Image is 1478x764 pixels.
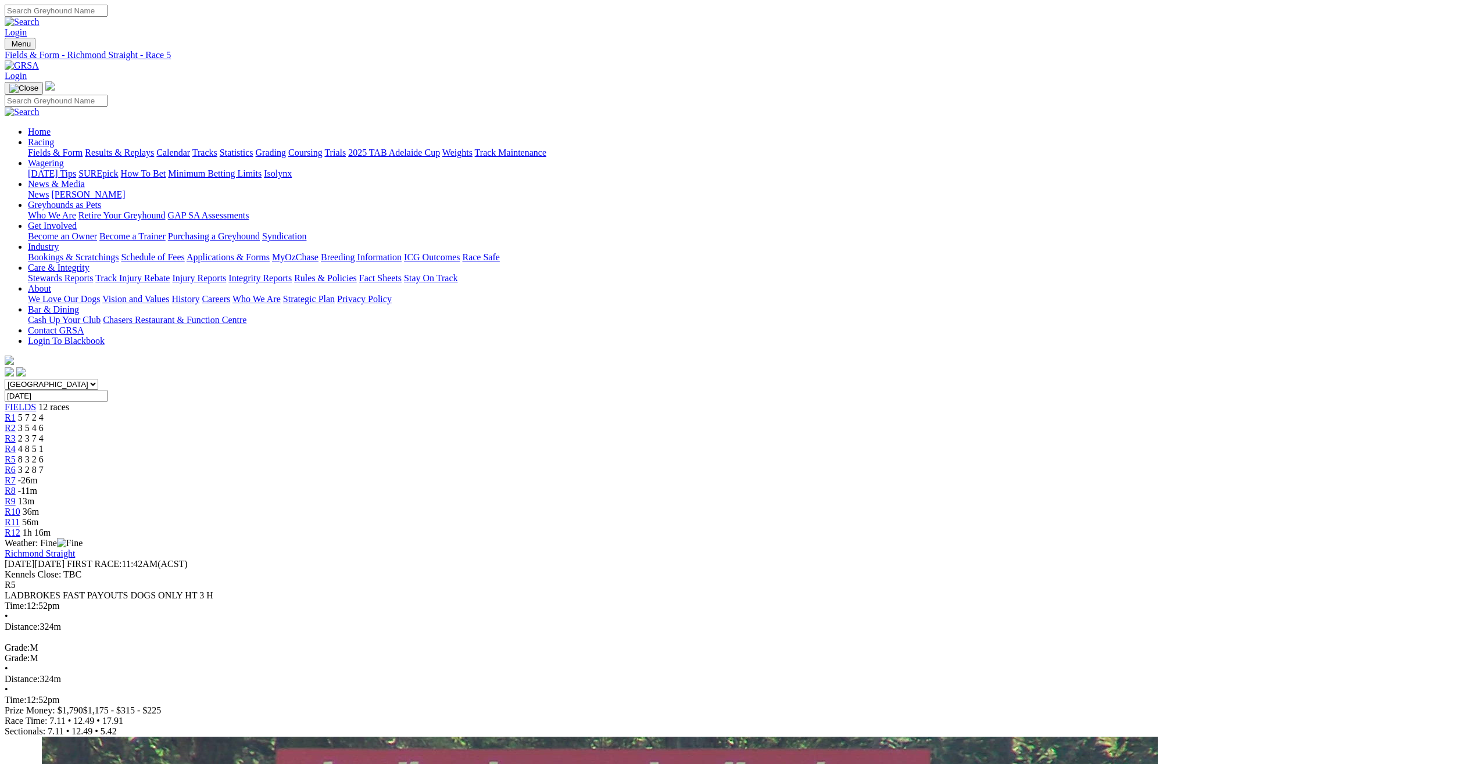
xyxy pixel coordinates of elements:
[28,200,101,210] a: Greyhounds as Pets
[66,726,70,736] span: •
[95,726,98,736] span: •
[28,210,76,220] a: Who We Are
[18,486,37,496] span: -11m
[5,601,27,611] span: Time:
[5,580,16,590] span: R5
[9,84,38,93] img: Close
[5,569,1473,580] div: Kennels Close: TBC
[272,252,318,262] a: MyOzChase
[5,548,75,558] a: Richmond Straight
[192,148,217,157] a: Tracks
[5,538,83,548] span: Weather: Fine
[5,71,27,81] a: Login
[5,705,1473,716] div: Prize Money: $1,790
[18,496,34,506] span: 13m
[202,294,230,304] a: Careers
[28,148,83,157] a: Fields & Form
[5,423,16,433] a: R2
[49,716,65,726] span: 7.11
[78,210,166,220] a: Retire Your Greyhound
[5,611,8,621] span: •
[101,726,117,736] span: 5.42
[5,517,20,527] a: R11
[28,158,64,168] a: Wagering
[5,413,16,422] a: R1
[5,475,16,485] span: R7
[28,221,77,231] a: Get Involved
[5,674,1473,684] div: 324m
[5,622,1473,632] div: 324m
[28,294,100,304] a: We Love Our Dogs
[5,107,40,117] img: Search
[294,273,357,283] a: Rules & Policies
[18,413,44,422] span: 5 7 2 4
[5,390,108,402] input: Select date
[5,60,39,71] img: GRSA
[5,674,40,684] span: Distance:
[121,168,166,178] a: How To Bet
[83,705,162,715] span: $1,175 - $315 - $225
[256,148,286,157] a: Grading
[5,663,8,673] span: •
[28,137,54,147] a: Racing
[5,402,36,412] a: FIELDS
[68,716,71,726] span: •
[5,716,47,726] span: Race Time:
[442,148,473,157] a: Weights
[28,231,97,241] a: Become an Owner
[228,273,292,283] a: Integrity Reports
[5,27,27,37] a: Login
[5,653,1473,663] div: M
[121,252,184,262] a: Schedule of Fees
[5,465,16,475] span: R6
[187,252,270,262] a: Applications & Forms
[95,273,170,283] a: Track Injury Rebate
[18,465,44,475] span: 3 2 8 7
[168,231,260,241] a: Purchasing a Greyhound
[5,528,20,537] a: R12
[18,423,44,433] span: 3 5 4 6
[102,294,169,304] a: Vision and Values
[404,273,457,283] a: Stay On Track
[18,444,44,454] span: 4 8 5 1
[18,433,44,443] span: 2 3 7 4
[23,507,39,516] span: 36m
[22,517,38,527] span: 56m
[28,315,1473,325] div: Bar & Dining
[45,81,55,91] img: logo-grsa-white.png
[28,273,1473,284] div: Care & Integrity
[28,304,79,314] a: Bar & Dining
[102,716,123,726] span: 17.91
[28,168,76,178] a: [DATE] Tips
[28,189,49,199] a: News
[337,294,392,304] a: Privacy Policy
[28,179,85,189] a: News & Media
[321,252,402,262] a: Breeding Information
[5,559,65,569] span: [DATE]
[462,252,499,262] a: Race Safe
[5,684,8,694] span: •
[5,38,35,50] button: Toggle navigation
[232,294,281,304] a: Who We Are
[5,486,16,496] span: R8
[85,148,154,157] a: Results & Replays
[18,454,44,464] span: 8 3 2 6
[262,231,306,241] a: Syndication
[475,148,546,157] a: Track Maintenance
[28,263,90,272] a: Care & Integrity
[288,148,323,157] a: Coursing
[5,496,16,506] span: R9
[283,294,335,304] a: Strategic Plan
[12,40,31,48] span: Menu
[5,643,30,652] span: Grade:
[96,716,100,726] span: •
[67,559,188,569] span: 11:42AM(ACST)
[5,507,20,516] a: R10
[171,294,199,304] a: History
[172,273,226,283] a: Injury Reports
